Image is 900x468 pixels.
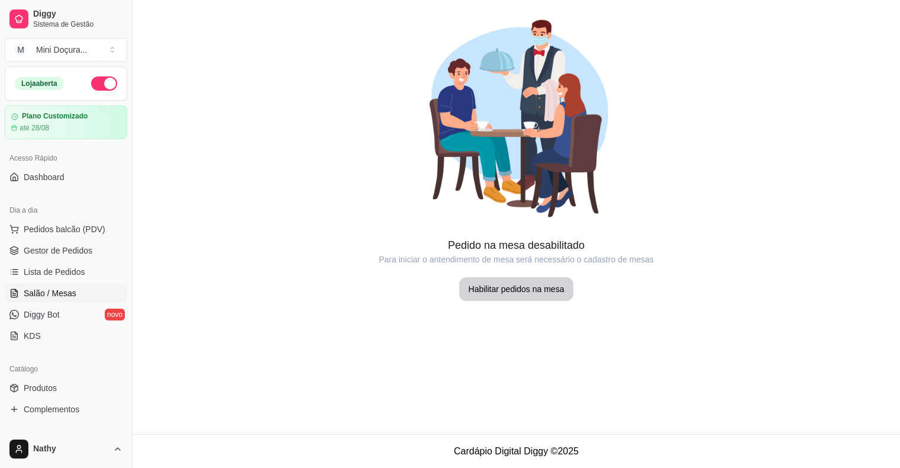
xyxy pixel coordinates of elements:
article: até 28/08 [20,123,49,133]
button: Alterar Status [91,76,117,91]
span: Lista de Pedidos [24,266,85,278]
a: Gestor de Pedidos [5,241,127,260]
article: Pedido na mesa desabilitado [133,237,900,254]
article: Para iniciar o antendimento de mesa será necessário o cadastro de mesas [133,254,900,265]
div: Dia a dia [5,201,127,220]
a: Diggy Botnovo [5,305,127,324]
a: Lista de Pedidos [5,262,127,281]
a: Plano Customizadoaté 28/08 [5,105,127,139]
a: Produtos [5,379,127,398]
button: Nathy [5,435,127,463]
a: Dashboard [5,168,127,187]
button: Select a team [5,38,127,62]
span: Pedidos balcão (PDV) [24,223,105,235]
span: Sistema de Gestão [33,20,122,29]
span: Produtos [24,382,57,394]
div: Mini Doçura ... [36,44,87,56]
span: Diggy [33,9,122,20]
span: M [15,44,27,56]
footer: Cardápio Digital Diggy © 2025 [133,434,900,468]
span: KDS [24,330,41,342]
span: Gestor de Pedidos [24,245,92,257]
span: Diggy Bot [24,309,60,320]
div: Loja aberta [15,77,64,90]
article: Plano Customizado [22,112,88,121]
button: Habilitar pedidos na mesa [459,277,574,301]
span: Salão / Mesas [24,287,76,299]
div: Acesso Rápido [5,149,127,168]
button: Pedidos balcão (PDV) [5,220,127,239]
span: Nathy [33,444,108,454]
span: Dashboard [24,171,64,183]
a: Complementos [5,400,127,419]
a: DiggySistema de Gestão [5,5,127,33]
span: Complementos [24,403,79,415]
div: Catálogo [5,360,127,379]
a: Salão / Mesas [5,284,127,303]
a: KDS [5,326,127,345]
